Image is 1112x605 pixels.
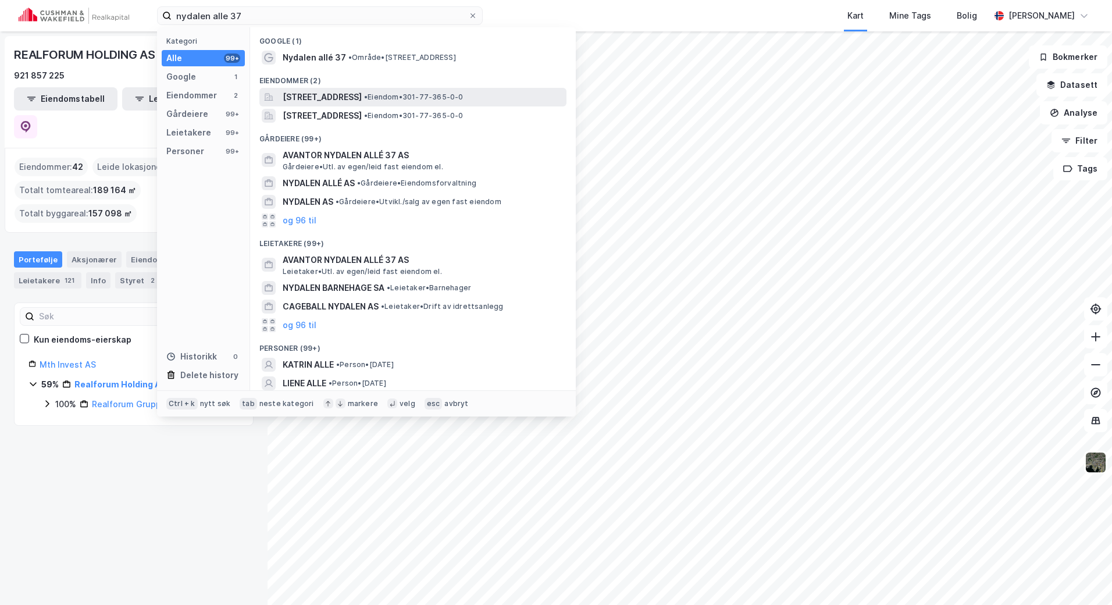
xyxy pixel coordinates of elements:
iframe: Chat Widget [1054,549,1112,605]
div: avbryt [444,399,468,408]
span: Område • [STREET_ADDRESS] [348,53,456,62]
div: 121 [62,275,77,286]
div: neste kategori [259,399,314,408]
span: KATRIN ALLE [283,358,334,372]
input: Søk på adresse, matrikkel, gårdeiere, leietakere eller personer [172,7,468,24]
div: Eiendommer (2) [250,67,576,88]
div: Personer [166,144,204,158]
div: 921 857 225 [14,69,65,83]
div: 99+ [224,128,240,137]
button: Eiendomstabell [14,87,117,111]
div: 2 [147,275,158,286]
div: Eiendommer : [15,158,88,176]
div: nytt søk [200,399,231,408]
div: Kategori [166,37,245,45]
span: • [364,92,368,101]
input: Søk [34,308,162,325]
div: Mine Tags [889,9,931,23]
div: Portefølje [14,251,62,268]
span: • [357,179,361,187]
span: LIENE ALLE [283,376,326,390]
span: Nydalen allé 37 [283,51,346,65]
div: Kontrollprogram for chat [1054,549,1112,605]
span: NYDALEN BARNEHAGE SA [283,281,384,295]
div: Info [86,272,111,289]
button: Filter [1052,129,1107,152]
div: tab [240,398,257,410]
div: REALFORUM HOLDING AS [14,45,158,64]
span: Eiendom • 301-77-365-0-0 [364,111,464,120]
div: Alle [166,51,182,65]
span: AVANTOR NYDALEN ALLÉ 37 AS [283,148,562,162]
div: Personer (99+) [250,334,576,355]
span: Leietaker • Utl. av egen/leid fast eiendom el. [283,267,442,276]
div: 2 [231,91,240,100]
div: 100% [55,397,76,411]
div: esc [425,398,443,410]
span: 189 164 ㎡ [93,183,136,197]
div: markere [348,399,378,408]
div: Leietakere (99+) [250,230,576,251]
span: • [336,360,340,369]
div: Google (1) [250,27,576,48]
button: og 96 til [283,318,316,332]
div: Bolig [957,9,977,23]
div: 99+ [224,147,240,156]
span: NYDALEN AS [283,195,333,209]
div: Totalt byggareal : [15,204,137,223]
div: Eiendommer [166,88,217,102]
div: 1 [231,72,240,81]
span: Gårdeiere • Utl. av egen/leid fast eiendom el. [283,162,443,172]
span: AVANTOR NYDALEN ALLÉ 37 AS [283,253,562,267]
span: • [364,111,368,120]
div: Leide lokasjoner : [92,158,175,176]
a: Realforum Gruppen AS [92,399,184,409]
div: Totalt tomteareal : [15,181,141,200]
span: 42 [72,160,83,174]
button: Datasett [1036,73,1107,97]
div: 59% [41,378,59,392]
span: Gårdeiere • Eiendomsforvaltning [357,179,476,188]
div: Styret [115,272,163,289]
div: [PERSON_NAME] [1008,9,1075,23]
button: Analyse [1040,101,1107,124]
span: [STREET_ADDRESS] [283,109,362,123]
span: 157 098 ㎡ [88,207,132,220]
div: 0 [231,352,240,361]
div: Leietakere [166,126,211,140]
div: Delete history [180,368,238,382]
span: Eiendom • 301-77-365-0-0 [364,92,464,102]
span: • [329,379,332,387]
span: • [381,302,384,311]
div: Historikk [166,350,217,364]
span: Person • [DATE] [329,379,386,388]
span: [STREET_ADDRESS] [283,90,362,104]
a: Realforum Holding AS [74,379,166,389]
button: Tags [1053,157,1107,180]
div: Leietakere [14,272,81,289]
div: Ctrl + k [166,398,198,410]
div: 99+ [224,54,240,63]
a: Mth Invest AS [40,360,96,369]
div: Gårdeiere (99+) [250,125,576,146]
div: Aksjonærer [67,251,122,268]
div: Kun eiendoms-eierskap [34,333,131,347]
span: CAGEBALL NYDALEN AS [283,300,379,314]
div: Eiendommer [126,251,199,268]
span: NYDALEN ALLÉ AS [283,176,355,190]
span: Gårdeiere • Utvikl./salg av egen fast eiendom [336,197,501,207]
button: Leietakertabell [122,87,226,111]
div: Gårdeiere [166,107,208,121]
div: 99+ [224,109,240,119]
span: • [348,53,352,62]
button: og 96 til [283,213,316,227]
button: Bokmerker [1029,45,1107,69]
span: • [336,197,339,206]
div: Kart [847,9,864,23]
div: velg [400,399,415,408]
img: 9k= [1085,451,1107,474]
div: Google [166,70,196,84]
span: Person • [DATE] [336,360,394,369]
span: Leietaker • Barnehager [387,283,471,293]
span: • [387,283,390,292]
